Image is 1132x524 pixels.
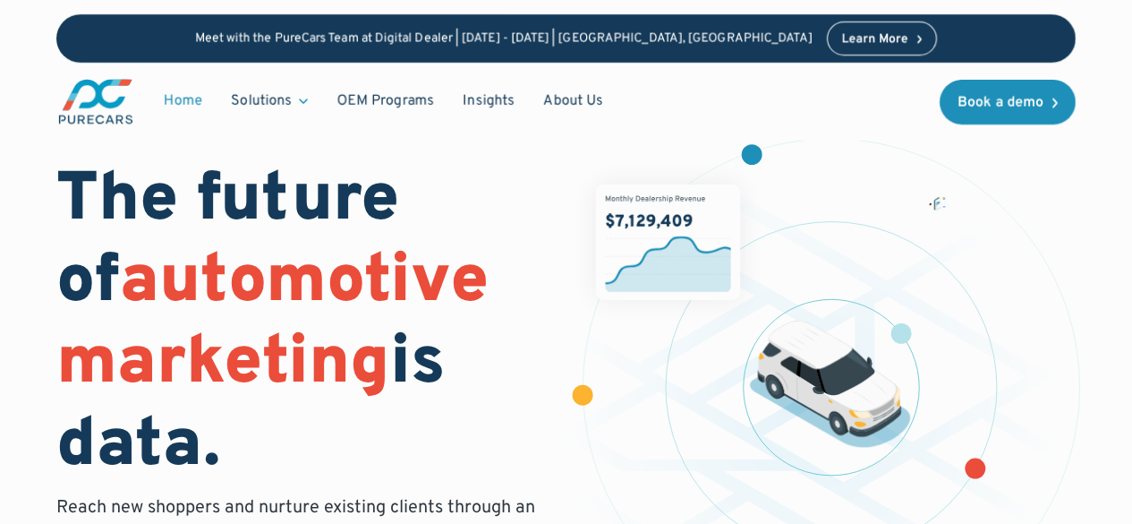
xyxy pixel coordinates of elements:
a: About Us [529,84,617,118]
a: main [56,77,135,126]
h1: The future of is data. [56,161,544,488]
div: Solutions [231,91,292,111]
p: Meet with the PureCars Team at Digital Dealer | [DATE] - [DATE] | [GEOGRAPHIC_DATA], [GEOGRAPHIC_... [195,31,813,47]
a: Home [149,84,217,118]
span: automotive marketing [56,240,489,408]
img: chart showing monthly dealership revenue of $7m [596,185,740,300]
img: purecars logo [56,77,135,126]
div: Learn More [842,33,908,46]
a: Book a demo [940,80,1076,125]
img: ads on social media and advertising partners [926,195,947,210]
a: OEM Programs [322,84,448,118]
a: Insights [448,84,529,118]
img: illustration of a vehicle [750,321,911,448]
div: Book a demo [958,96,1043,110]
div: Solutions [217,84,322,118]
a: Learn More [827,21,938,56]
